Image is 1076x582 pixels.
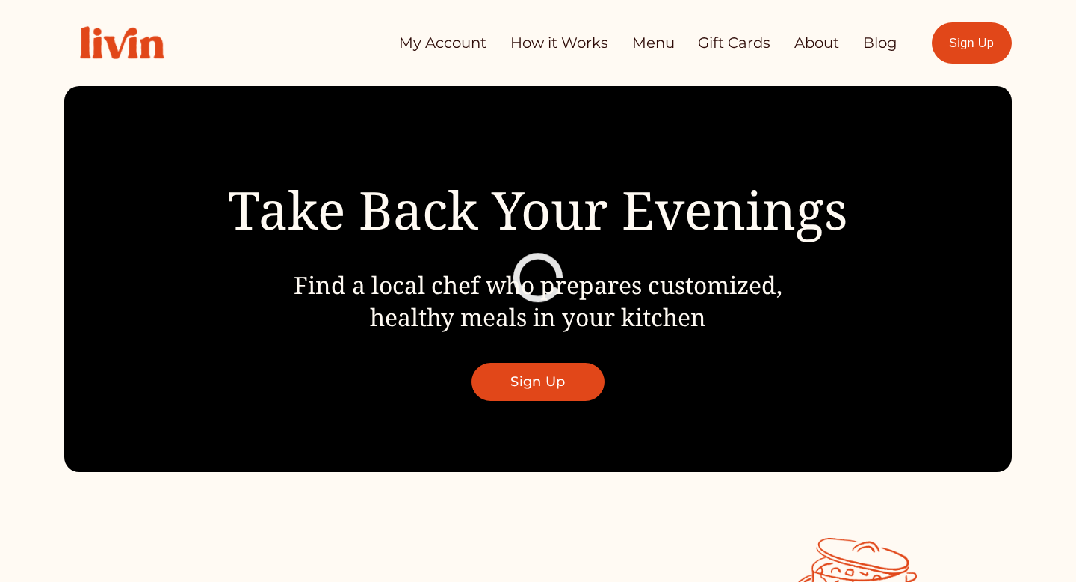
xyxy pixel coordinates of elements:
a: About [794,28,839,58]
a: Blog [863,28,897,58]
a: How it Works [510,28,608,58]
span: Take Back Your Evenings [228,174,848,245]
span: Find a local chef who prepares customized, healthy meals in your kitchen [294,269,782,333]
a: My Account [399,28,486,58]
img: Livin [64,10,179,75]
a: Menu [632,28,675,58]
a: Sign Up [471,363,604,401]
a: Sign Up [932,22,1012,64]
a: Gift Cards [698,28,770,58]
